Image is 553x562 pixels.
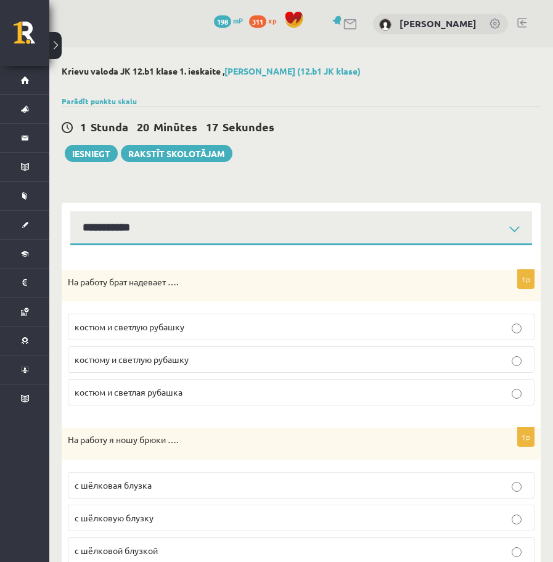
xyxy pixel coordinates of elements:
[65,145,118,162] button: Iesniegt
[75,545,158,556] span: с шёлковой блузкой
[75,512,154,523] span: с шёлковую блузку
[512,547,522,557] input: с шёлковой блузкой
[62,66,541,76] h2: Krievu valoda JK 12.b1 klase 1. ieskaite ,
[75,354,189,365] span: костюму и светлую рубашку
[75,321,184,332] span: костюм и светлую рубашку
[68,434,473,446] p: На работу я ношу брюки ….
[512,356,522,366] input: костюму и светлую рубашку
[121,145,232,162] a: Rakstīt skolotājam
[517,269,535,289] p: 1p
[224,65,361,76] a: [PERSON_NAME] (12.b1 JK klase)
[154,120,197,134] span: Minūtes
[68,276,473,288] p: На работу брат надевает ….
[91,120,128,134] span: Stunda
[14,22,49,52] a: Rīgas 1. Tālmācības vidusskola
[75,386,182,397] span: костюм и светлая рубашка
[75,479,152,491] span: с шёлковая блузка
[137,120,149,134] span: 20
[512,324,522,333] input: костюм и светлую рубашку
[399,17,477,30] a: [PERSON_NAME]
[512,515,522,524] input: с шёлковую блузку
[512,389,522,399] input: костюм и светлая рубашка
[233,15,243,25] span: mP
[512,482,522,492] input: с шёлковая блузка
[62,96,137,106] a: Parādīt punktu skalu
[223,120,274,134] span: Sekundes
[379,18,391,31] img: Madars Fiļencovs
[249,15,282,25] a: 311 xp
[517,427,535,447] p: 1p
[214,15,243,25] a: 198 mP
[214,15,231,28] span: 198
[80,120,86,134] span: 1
[249,15,266,28] span: 311
[268,15,276,25] span: xp
[206,120,218,134] span: 17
